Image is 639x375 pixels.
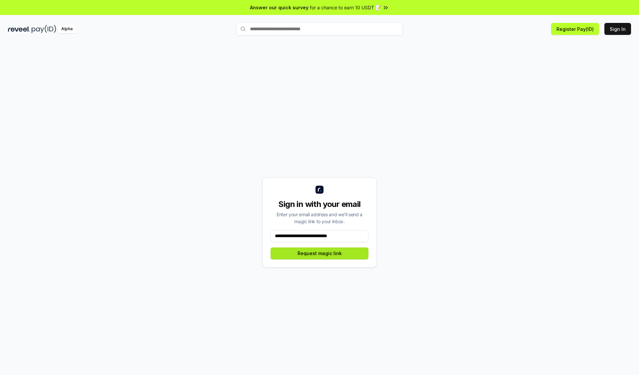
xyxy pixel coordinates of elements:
span: Answer our quick survey [250,4,309,11]
span: for a chance to earn 10 USDT 📝 [310,4,381,11]
img: reveel_dark [8,25,30,33]
button: Sign In [604,23,631,35]
div: Alpha [58,25,76,33]
img: pay_id [32,25,56,33]
img: logo_small [316,186,323,194]
button: Register Pay(ID) [551,23,599,35]
button: Request magic link [271,247,368,259]
div: Sign in with your email [271,199,368,210]
div: Enter your email address and we’ll send a magic link to your inbox. [271,211,368,225]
